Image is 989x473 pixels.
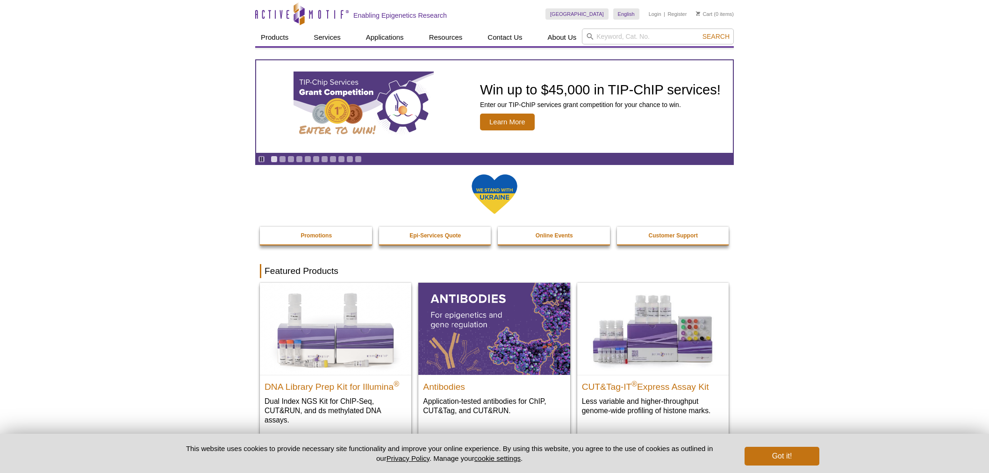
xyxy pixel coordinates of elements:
input: Keyword, Cat. No. [582,29,734,44]
a: Promotions [260,227,373,244]
strong: Promotions [301,232,332,239]
a: Go to slide 5 [304,156,311,163]
sup: ® [631,380,637,387]
sup: ® [394,380,399,387]
p: Dual Index NGS Kit for ChIP-Seq, CUT&RUN, and ds methylated DNA assays. [265,396,407,425]
span: Learn More [480,114,535,130]
h2: Antibodies [423,378,565,392]
p: Enter our TIP-ChIP services grant competition for your chance to win. [480,100,721,109]
a: Customer Support [617,227,730,244]
a: Toggle autoplay [258,156,265,163]
article: TIP-ChIP Services Grant Competition [256,60,733,153]
button: Got it! [745,447,819,466]
h2: Featured Products [260,264,729,278]
a: DNA Library Prep Kit for Illumina DNA Library Prep Kit for Illumina® Dual Index NGS Kit for ChIP-... [260,283,411,434]
h2: Enabling Epigenetics Research [353,11,447,20]
a: Go to slide 1 [271,156,278,163]
a: All Antibodies Antibodies Application-tested antibodies for ChIP, CUT&Tag, and CUT&RUN. [418,283,570,424]
a: Go to slide 6 [313,156,320,163]
a: Applications [360,29,409,46]
h2: DNA Library Prep Kit for Illumina [265,378,407,392]
a: Go to slide 3 [287,156,294,163]
img: All Antibodies [418,283,570,374]
a: [GEOGRAPHIC_DATA] [545,8,609,20]
p: This website uses cookies to provide necessary site functionality and improve your online experie... [170,444,729,463]
a: Resources [423,29,468,46]
a: Privacy Policy [387,454,430,462]
strong: Epi-Services Quote [409,232,461,239]
a: Services [308,29,346,46]
span: Search [702,33,730,40]
h2: CUT&Tag-IT Express Assay Kit [582,378,724,392]
img: DNA Library Prep Kit for Illumina [260,283,411,374]
img: CUT&Tag-IT® Express Assay Kit [577,283,729,374]
button: cookie settings [474,454,521,462]
img: TIP-ChIP Services Grant Competition [294,72,434,142]
a: Go to slide 11 [355,156,362,163]
strong: Online Events [536,232,573,239]
img: Your Cart [696,11,700,16]
a: Go to slide 7 [321,156,328,163]
a: Contact Us [482,29,528,46]
h2: Win up to $45,000 in TIP-ChIP services! [480,83,721,97]
a: Go to slide 2 [279,156,286,163]
a: Go to slide 4 [296,156,303,163]
a: Register [667,11,687,17]
button: Search [700,32,732,41]
a: Login [649,11,661,17]
a: Online Events [498,227,611,244]
a: English [613,8,639,20]
a: Go to slide 10 [346,156,353,163]
a: CUT&Tag-IT® Express Assay Kit CUT&Tag-IT®Express Assay Kit Less variable and higher-throughput ge... [577,283,729,424]
strong: Customer Support [649,232,698,239]
p: Less variable and higher-throughput genome-wide profiling of histone marks​. [582,396,724,416]
li: | [664,8,665,20]
a: Cart [696,11,712,17]
a: TIP-ChIP Services Grant Competition Win up to $45,000 in TIP-ChIP services! Enter our TIP-ChIP se... [256,60,733,153]
a: Go to slide 8 [330,156,337,163]
li: (0 items) [696,8,734,20]
a: Products [255,29,294,46]
a: Epi-Services Quote [379,227,492,244]
p: Application-tested antibodies for ChIP, CUT&Tag, and CUT&RUN. [423,396,565,416]
a: About Us [542,29,582,46]
a: Go to slide 9 [338,156,345,163]
img: We Stand With Ukraine [471,173,518,215]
